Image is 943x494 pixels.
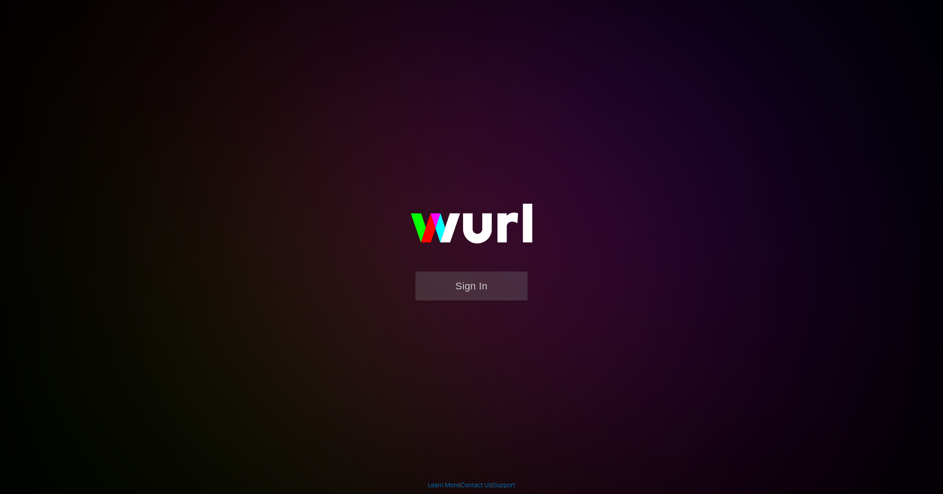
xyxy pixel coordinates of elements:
button: Sign In [415,271,528,301]
a: Contact Us [461,481,492,489]
a: Support [493,481,516,489]
img: wurl-logo-on-black-223613ac3d8ba8fe6dc639794a292ebdb59501304c7dfd60c99c58986ef67473.svg [382,184,561,271]
a: Learn More [428,481,459,489]
div: | | [428,481,516,490]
